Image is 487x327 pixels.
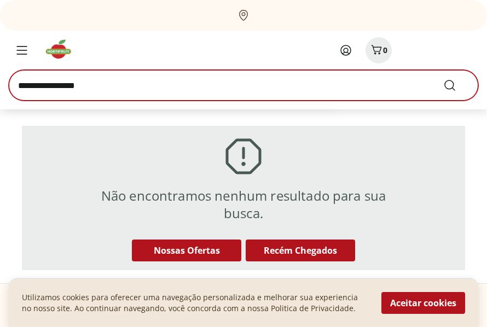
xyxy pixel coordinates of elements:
button: Nossas Ofertas [132,240,241,261]
span: Nossas Ofertas [154,244,220,256]
h2: Não encontramos nenhum resultado para sua busca. [88,187,400,222]
button: Submit Search [443,79,469,92]
span: 0 [383,45,387,55]
button: Menu [9,37,35,63]
button: Recém Chegados [246,240,355,261]
span: Recém Chegados [264,244,337,256]
button: Carrinho [366,37,392,63]
button: Aceitar cookies [381,292,465,314]
p: Utilizamos cookies para oferecer uma navegação personalizada e melhorar sua experiencia no nosso ... [22,292,368,314]
input: search [9,70,478,101]
img: Hortifruti [44,38,80,60]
